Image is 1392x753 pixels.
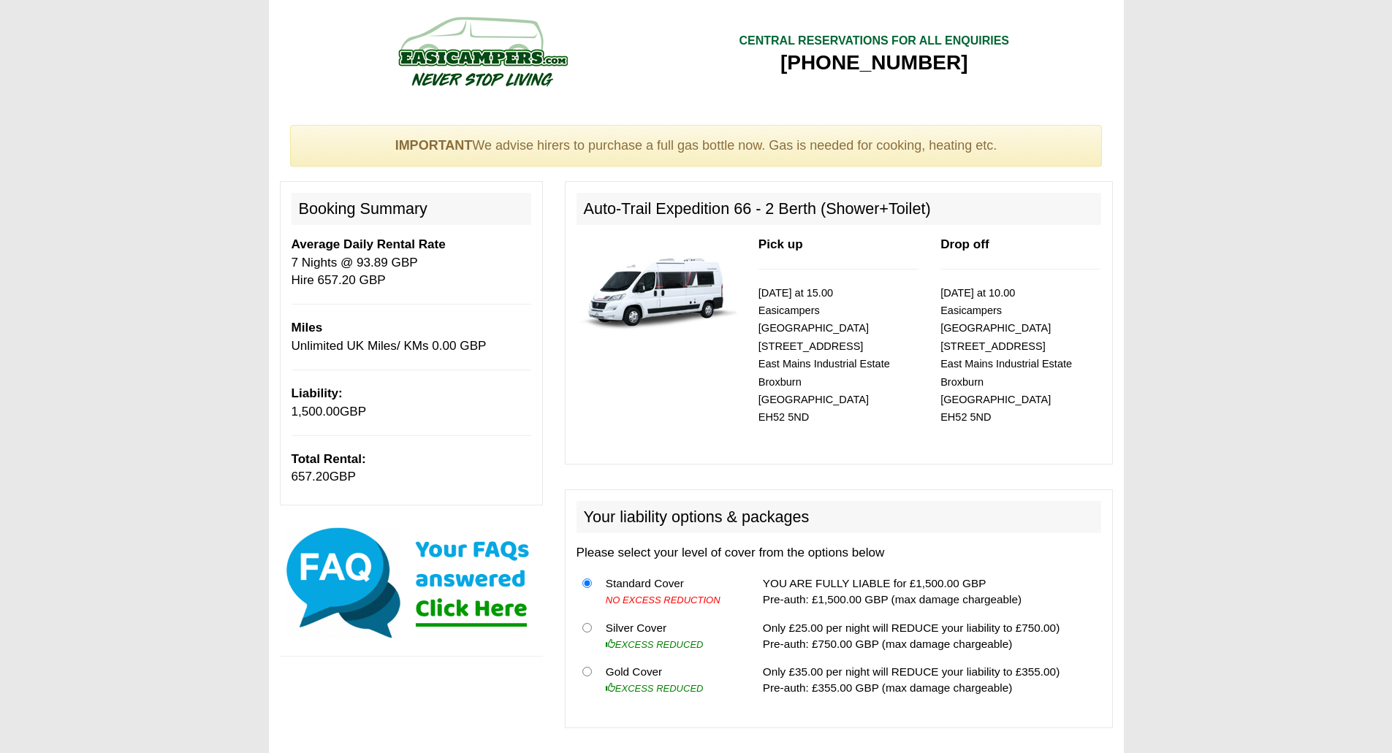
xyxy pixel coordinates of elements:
td: Silver Cover [600,614,740,658]
b: Drop off [940,237,989,251]
i: EXCESS REDUCED [606,639,704,650]
span: 1,500.00 [292,405,341,418]
h2: Auto-Trail Expedition 66 - 2 Berth (Shower+Toilet) [577,193,1101,225]
td: Gold Cover [600,658,740,702]
b: Pick up [758,237,803,251]
b: Miles [292,321,323,335]
td: Only £35.00 per night will REDUCE your liability to £355.00) Pre-auth: £355.00 GBP (max damage ch... [757,658,1101,702]
div: [PHONE_NUMBER] [739,50,1009,76]
h2: Your liability options & packages [577,501,1101,533]
b: Average Daily Rental Rate [292,237,446,251]
img: Click here for our most common FAQs [280,524,543,641]
td: Only £25.00 per night will REDUCE your liability to £750.00) Pre-auth: £750.00 GBP (max damage ch... [757,614,1101,658]
td: YOU ARE FULLY LIABLE for £1,500.00 GBP Pre-auth: £1,500.00 GBP (max damage chargeable) [757,570,1101,614]
div: CENTRAL RESERVATIONS FOR ALL ENQUIRIES [739,33,1009,50]
small: [DATE] at 15.00 Easicampers [GEOGRAPHIC_DATA] [STREET_ADDRESS] East Mains Industrial Estate Broxb... [758,287,890,424]
span: 657.20 [292,470,330,483]
p: 7 Nights @ 93.89 GBP Hire 657.20 GBP [292,236,531,289]
small: [DATE] at 10.00 Easicampers [GEOGRAPHIC_DATA] [STREET_ADDRESS] East Mains Industrial Estate Broxb... [940,287,1072,424]
p: Unlimited UK Miles/ KMs 0.00 GBP [292,319,531,355]
p: GBP [292,385,531,421]
b: Liability: [292,386,343,400]
div: We advise hirers to purchase a full gas bottle now. Gas is needed for cooking, heating etc. [290,125,1103,167]
i: NO EXCESS REDUCTION [606,595,720,605]
i: EXCESS REDUCED [606,683,704,694]
img: 339.jpg [577,236,737,339]
b: Total Rental: [292,452,366,466]
h2: Booking Summary [292,193,531,225]
img: campers-checkout-logo.png [343,11,621,91]
p: Please select your level of cover from the options below [577,544,1101,562]
strong: IMPORTANT [395,138,473,153]
td: Standard Cover [600,570,740,614]
p: GBP [292,451,531,486]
